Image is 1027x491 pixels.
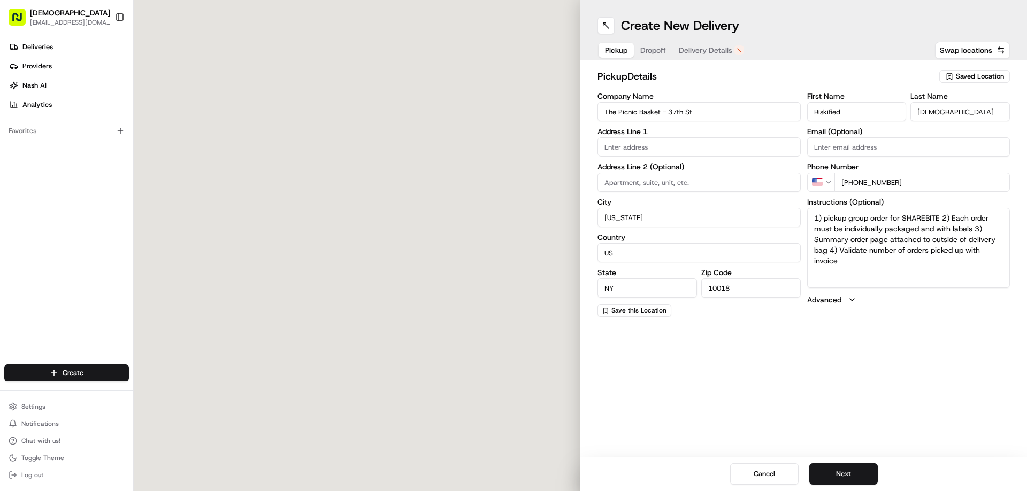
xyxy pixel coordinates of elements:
[30,18,110,27] button: [EMAIL_ADDRESS][DOMAIN_NAME]
[4,364,129,381] button: Create
[807,198,1010,206] label: Instructions (Optional)
[4,450,129,465] button: Toggle Theme
[75,181,129,189] a: Powered byPylon
[36,102,175,113] div: Start new chat
[597,69,933,84] h2: pickup Details
[807,163,1010,170] label: Phone Number
[597,233,801,241] label: Country
[640,45,666,56] span: Dropoff
[21,419,59,428] span: Notifications
[611,306,666,315] span: Save this Location
[21,402,45,411] span: Settings
[86,151,176,170] a: 💻API Documentation
[21,437,60,445] span: Chat with us!
[28,69,177,80] input: Clear
[956,72,1004,81] span: Saved Location
[807,294,1010,305] button: Advanced
[106,181,129,189] span: Pylon
[597,92,801,100] label: Company Name
[597,269,697,276] label: State
[621,17,739,34] h1: Create New Delivery
[90,156,99,165] div: 💻
[597,173,801,192] input: Apartment, suite, unit, etc.
[36,113,135,121] div: We're available if you need us!
[807,128,1010,135] label: Email (Optional)
[11,43,195,60] p: Welcome 👋
[4,467,129,482] button: Log out
[4,416,129,431] button: Notifications
[597,137,801,157] input: Enter address
[807,102,907,121] input: Enter first name
[807,92,907,100] label: First Name
[935,42,1010,59] button: Swap locations
[679,45,732,56] span: Delivery Details
[4,77,133,94] a: Nash AI
[834,173,1010,192] input: Enter phone number
[597,304,671,317] button: Save this Location
[30,7,110,18] button: [DEMOGRAPHIC_DATA]
[597,243,801,262] input: Enter country
[11,102,30,121] img: 1736555255976-a54dd68f-1ca7-489b-9aae-adbdc363a1c4
[809,463,878,485] button: Next
[597,208,801,227] input: Enter city
[597,163,801,170] label: Address Line 2 (Optional)
[807,137,1010,157] input: Enter email address
[4,122,129,139] div: Favorites
[63,368,83,378] span: Create
[21,471,43,479] span: Log out
[101,155,172,166] span: API Documentation
[910,92,1010,100] label: Last Name
[21,155,82,166] span: Knowledge Base
[22,61,52,71] span: Providers
[4,433,129,448] button: Chat with us!
[4,96,133,113] a: Analytics
[730,463,799,485] button: Cancel
[807,208,1010,288] textarea: 1) pickup group order for SHAREBITE 2) Each order must be individually packaged and with labels 3...
[6,151,86,170] a: 📗Knowledge Base
[4,4,111,30] button: [DEMOGRAPHIC_DATA][EMAIL_ADDRESS][DOMAIN_NAME]
[910,102,1010,121] input: Enter last name
[11,156,19,165] div: 📗
[597,128,801,135] label: Address Line 1
[597,102,801,121] input: Enter company name
[4,399,129,414] button: Settings
[605,45,627,56] span: Pickup
[807,294,841,305] label: Advanced
[182,105,195,118] button: Start new chat
[4,58,133,75] a: Providers
[21,454,64,462] span: Toggle Theme
[701,278,801,298] input: Enter zip code
[939,69,1010,84] button: Saved Location
[22,100,52,110] span: Analytics
[597,198,801,206] label: City
[597,278,697,298] input: Enter state
[11,11,32,32] img: Nash
[22,42,53,52] span: Deliveries
[4,38,133,56] a: Deliveries
[701,269,801,276] label: Zip Code
[22,81,47,90] span: Nash AI
[940,45,992,56] span: Swap locations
